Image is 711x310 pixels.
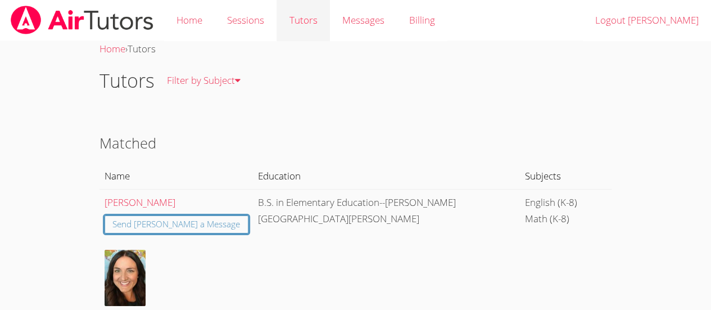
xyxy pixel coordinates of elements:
img: avatar.png [105,250,146,306]
a: Send [PERSON_NAME] a Message [105,215,249,234]
a: [PERSON_NAME] [105,196,175,209]
th: Subjects [520,163,612,189]
th: Name [99,163,253,189]
li: English (K-8) [525,195,577,211]
div: › [99,41,612,57]
th: Education [253,163,520,189]
span: Tutors [128,42,156,55]
img: airtutors_banner-c4298cdbf04f3fff15de1276eac7730deb9818008684d7c2e4769d2f7ddbe033.png [10,6,155,34]
span: Messages [342,14,384,26]
h1: Tutors [99,66,155,95]
a: Filter by Subject [155,60,253,101]
li: Math (K-8) [525,211,569,227]
a: Home [99,42,125,55]
h2: Matched [99,132,612,154]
